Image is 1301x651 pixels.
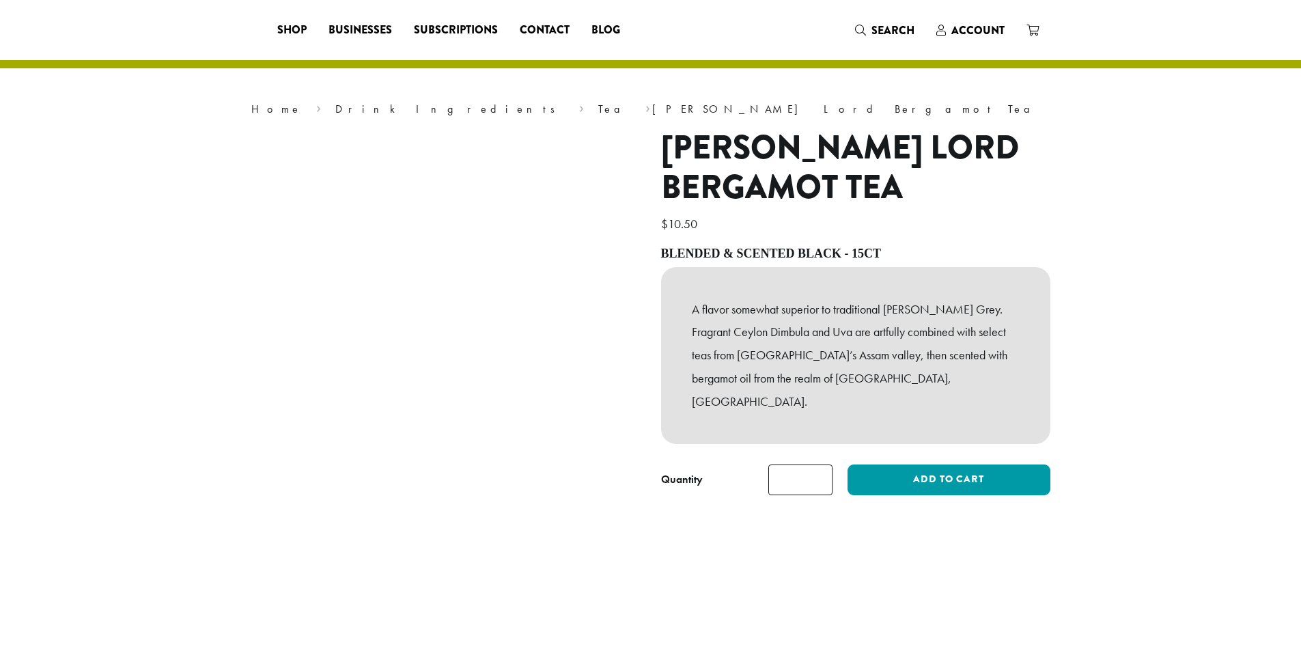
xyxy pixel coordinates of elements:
[645,96,650,117] span: ›
[692,298,1020,413] p: A flavor somewhat superior to traditional [PERSON_NAME] Grey. Fragrant Ceylon Dimbula and Uva are...
[251,102,302,116] a: Home
[335,102,564,116] a: Drink Ingredients
[328,22,392,39] span: Businesses
[414,22,498,39] span: Subscriptions
[768,465,833,495] input: Product quantity
[661,471,703,488] div: Quantity
[844,19,925,42] a: Search
[661,128,1050,207] h1: [PERSON_NAME] Lord Bergamot Tea
[871,23,914,38] span: Search
[277,22,307,39] span: Shop
[848,465,1050,495] button: Add to cart
[598,102,631,116] a: Tea
[316,96,321,117] span: ›
[266,19,318,41] a: Shop
[661,247,1050,262] h4: Blended & Scented Black - 15ct
[251,101,1050,117] nav: Breadcrumb
[661,216,701,232] bdi: 10.50
[951,23,1005,38] span: Account
[579,96,584,117] span: ›
[661,216,668,232] span: $
[520,22,570,39] span: Contact
[591,22,620,39] span: Blog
